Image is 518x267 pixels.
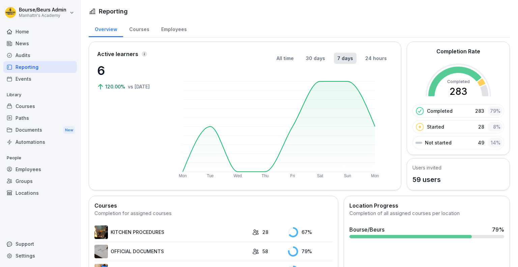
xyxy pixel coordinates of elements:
[207,173,214,178] text: Tue
[19,7,66,13] p: Bourse/Beurs Admin
[362,53,390,64] button: 24 hours
[179,173,186,178] text: Mon
[3,124,77,136] a: DocumentsNew
[349,202,504,210] h2: Location Progress
[94,225,249,239] a: KITCHEN PROCEDURES
[94,210,333,217] div: Completion for assigned courses
[63,126,75,134] div: New
[412,175,441,185] p: 59 users
[3,238,77,250] div: Support
[97,50,138,58] p: Active learners
[347,223,507,241] a: Bourse/Beurs79%
[262,248,268,255] p: 58
[234,173,242,178] text: Wed
[488,106,502,116] div: 79 %
[344,173,351,178] text: Sun
[94,245,108,258] img: ejac0nauwq8k5t72z492sf9q.png
[427,123,444,130] p: Started
[128,83,150,90] p: vs [DATE]
[273,53,297,64] button: All time
[123,20,155,37] a: Courses
[3,187,77,199] a: Locations
[317,173,324,178] text: Sat
[99,7,128,16] h1: Reporting
[94,225,108,239] img: cg5lo66e1g15nr59ub5pszec.png
[3,61,77,73] a: Reporting
[425,139,452,146] p: Not started
[3,136,77,148] a: Automations
[105,83,126,90] p: 120.00%
[412,164,441,171] h5: Users invited
[427,107,453,114] p: Completed
[475,107,484,114] p: 283
[3,26,77,37] a: Home
[3,100,77,112] a: Courses
[262,173,269,178] text: Thu
[155,20,193,37] a: Employees
[3,153,77,163] p: People
[492,225,504,234] div: 79 %
[478,139,484,146] p: 49
[3,73,77,85] a: Events
[488,138,502,148] div: 14 %
[488,122,502,132] div: 8 %
[3,163,77,175] a: Employees
[94,202,333,210] h2: Courses
[303,53,328,64] button: 30 days
[19,13,66,18] p: Manhattn's Academy
[478,123,484,130] p: 28
[94,245,249,258] a: OFFICIAL DOCUMENTS
[89,20,123,37] a: Overview
[97,61,165,80] p: 6
[371,173,379,178] text: Mon
[3,250,77,262] a: Settings
[3,37,77,49] a: News
[3,89,77,100] p: Library
[3,124,77,136] div: Documents
[349,210,504,217] div: Completion of all assigned courses per location
[288,227,333,237] div: 67 %
[3,49,77,61] a: Audits
[3,112,77,124] a: Paths
[334,53,356,64] button: 7 days
[290,173,295,178] text: Fri
[262,229,268,236] p: 28
[349,225,384,234] div: Bourse/Beurs
[288,246,333,257] div: 79 %
[436,47,480,55] h2: Completion Rate
[3,175,77,187] a: Groups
